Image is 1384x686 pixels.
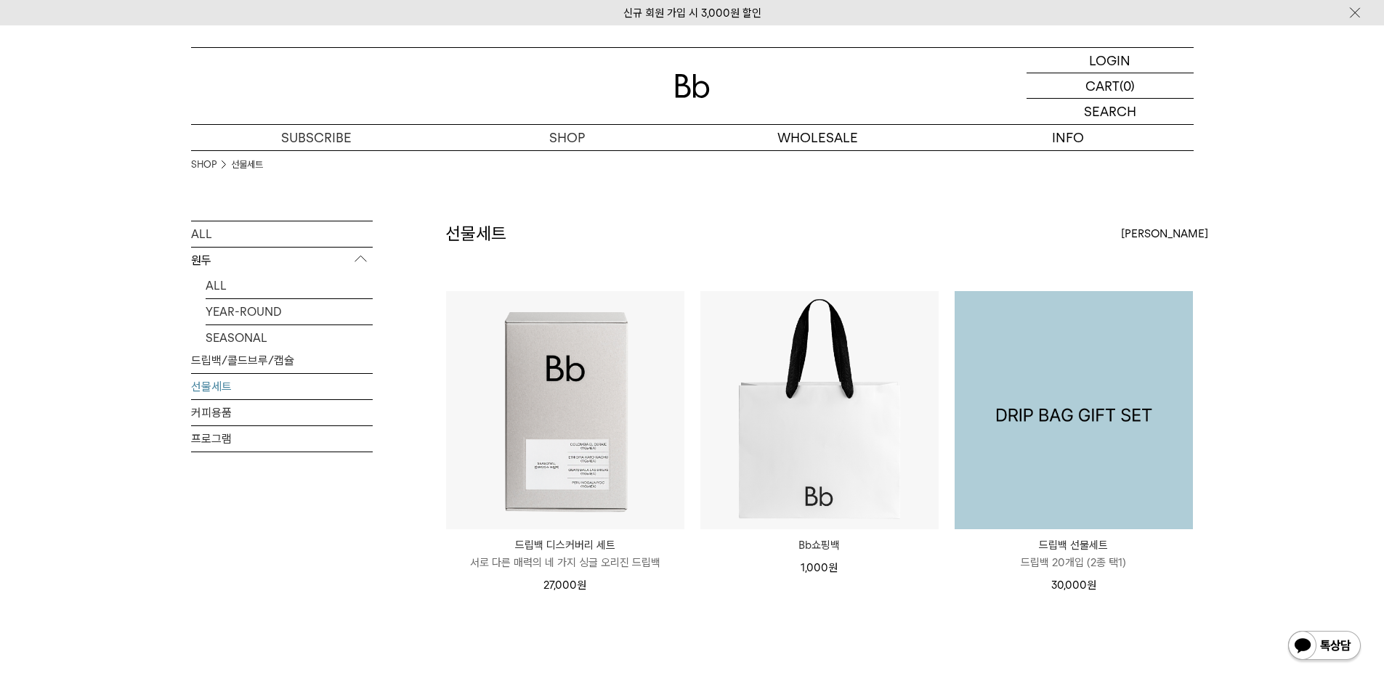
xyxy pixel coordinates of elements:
a: SEASONAL [206,325,373,351]
a: ALL [206,273,373,298]
a: SUBSCRIBE [191,125,442,150]
p: SEARCH [1084,99,1136,124]
span: 27,000 [543,579,586,592]
a: 드립백 디스커버리 세트 서로 다른 매력의 네 가지 싱글 오리진 드립백 [446,536,684,571]
a: YEAR-ROUND [206,299,373,324]
a: LOGIN [1027,48,1194,73]
p: 서로 다른 매력의 네 가지 싱글 오리진 드립백 [446,554,684,571]
img: 로고 [675,74,710,98]
p: 드립백 디스커버리 세트 [446,536,684,554]
span: 30,000 [1051,579,1096,592]
h2: 선물세트 [445,221,506,246]
p: LOGIN [1089,48,1130,73]
p: 원두 [191,248,373,274]
p: INFO [943,125,1194,150]
a: 신규 회원 가입 시 3,000원 할인 [623,7,761,20]
a: ALL [191,221,373,247]
p: 드립백 선물세트 [955,536,1193,554]
p: CART [1085,73,1120,98]
a: SHOP [191,158,216,172]
a: 드립백 선물세트 드립백 20개입 (2종 택1) [955,536,1193,571]
a: 선물세트 [231,158,263,172]
a: SHOP [442,125,692,150]
a: 커피용품 [191,400,373,425]
span: [PERSON_NAME] [1121,225,1208,242]
img: 드립백 디스커버리 세트 [446,291,684,529]
img: 카카오톡 채널 1:1 채팅 버튼 [1287,629,1362,664]
span: 원 [828,561,838,574]
p: WHOLESALE [692,125,943,150]
a: 프로그램 [191,426,373,452]
span: 원 [1087,579,1096,592]
p: (0) [1120,73,1135,98]
img: 1000000068_add2_01.png [955,291,1193,529]
span: 1,000 [801,561,838,574]
p: 드립백 20개입 (2종 택1) [955,554,1193,571]
span: 원 [577,579,586,592]
a: CART (0) [1027,73,1194,99]
a: 드립백 선물세트 [955,291,1193,529]
a: 드립백/콜드브루/캡슐 [191,348,373,373]
a: 선물세트 [191,374,373,399]
img: Bb쇼핑백 [700,291,939,529]
a: Bb쇼핑백 [700,536,939,554]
